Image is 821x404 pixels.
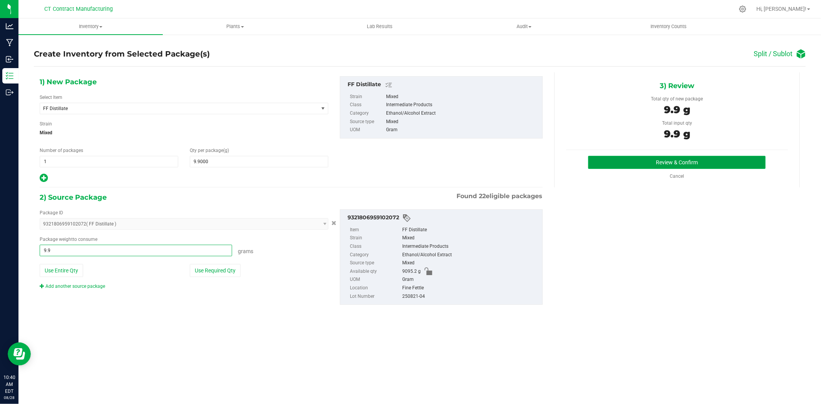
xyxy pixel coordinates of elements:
[308,18,452,35] a: Lab Results
[163,23,307,30] span: Plants
[356,23,403,30] span: Lab Results
[6,55,13,63] inline-svg: Inbound
[348,80,538,90] div: FF Distillate
[402,292,538,301] div: 250821-04
[350,251,401,259] label: Category
[40,148,83,153] span: Number of packages
[402,234,538,242] div: Mixed
[588,156,766,169] button: Review & Confirm
[40,264,83,277] button: Use Entire Qty
[34,48,210,60] h4: Create Inventory from Selected Package(s)
[350,126,385,134] label: UOM
[18,23,163,30] span: Inventory
[8,342,31,366] iframe: Resource center
[40,120,52,127] label: Strain
[43,106,304,111] span: FF Distillate
[350,284,401,292] label: Location
[223,148,229,153] span: (g)
[40,192,107,203] span: 2) Source Package
[386,109,538,118] div: Ethanol/Alcohol Extract
[350,242,401,251] label: Class
[348,214,538,223] div: 9321806959102072
[40,284,105,289] a: Add another source package
[670,174,684,179] a: Cancel
[350,101,385,109] label: Class
[44,6,113,12] span: CT Contract Manufacturing
[350,292,401,301] label: Lot Number
[402,267,421,276] span: 9095.2 g
[59,237,73,242] span: weight
[190,148,229,153] span: Qty per package
[386,118,538,126] div: Mixed
[660,80,694,92] span: 3) Review
[350,275,401,284] label: UOM
[664,104,690,116] span: 9.9 g
[738,5,747,13] div: Manage settings
[386,101,538,109] div: Intermediate Products
[457,192,543,201] span: Found eligible packages
[163,18,307,35] a: Plants
[350,259,401,267] label: Source type
[350,93,385,101] label: Strain
[40,156,178,167] input: 1
[756,6,806,12] span: Hi, [PERSON_NAME]!
[479,192,486,200] span: 22
[664,128,690,140] span: 9.9 g
[6,72,13,80] inline-svg: Inventory
[386,126,538,134] div: Gram
[402,275,538,284] div: Gram
[238,248,253,254] span: Grams
[18,18,163,35] a: Inventory
[329,217,339,229] button: Cancel button
[350,234,401,242] label: Strain
[318,103,328,114] span: select
[6,22,13,30] inline-svg: Analytics
[6,39,13,47] inline-svg: Manufacturing
[386,93,538,101] div: Mixed
[190,264,241,277] button: Use Required Qty
[651,96,703,102] span: Total qty of new package
[640,23,697,30] span: Inventory Counts
[3,374,15,395] p: 10:40 AM EDT
[402,242,538,251] div: Intermediate Products
[350,226,401,234] label: Item
[596,18,741,35] a: Inventory Counts
[350,109,385,118] label: Category
[452,23,596,30] span: Audit
[40,94,62,101] label: Select Item
[402,259,538,267] div: Mixed
[402,251,538,259] div: Ethanol/Alcohol Extract
[452,18,596,35] a: Audit
[3,395,15,401] p: 08/28
[350,118,385,126] label: Source type
[40,237,97,242] span: Package to consume
[40,177,48,182] span: Add new output
[40,76,97,88] span: 1) New Package
[402,226,538,234] div: FF Distillate
[40,210,63,215] span: Package ID
[662,120,692,126] span: Total input qty
[40,127,328,139] span: Mixed
[350,267,401,276] label: Available qty
[754,50,793,58] h4: Split / Sublot
[6,88,13,96] inline-svg: Outbound
[190,156,328,167] input: 9.9000
[402,284,538,292] div: Fine Fettle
